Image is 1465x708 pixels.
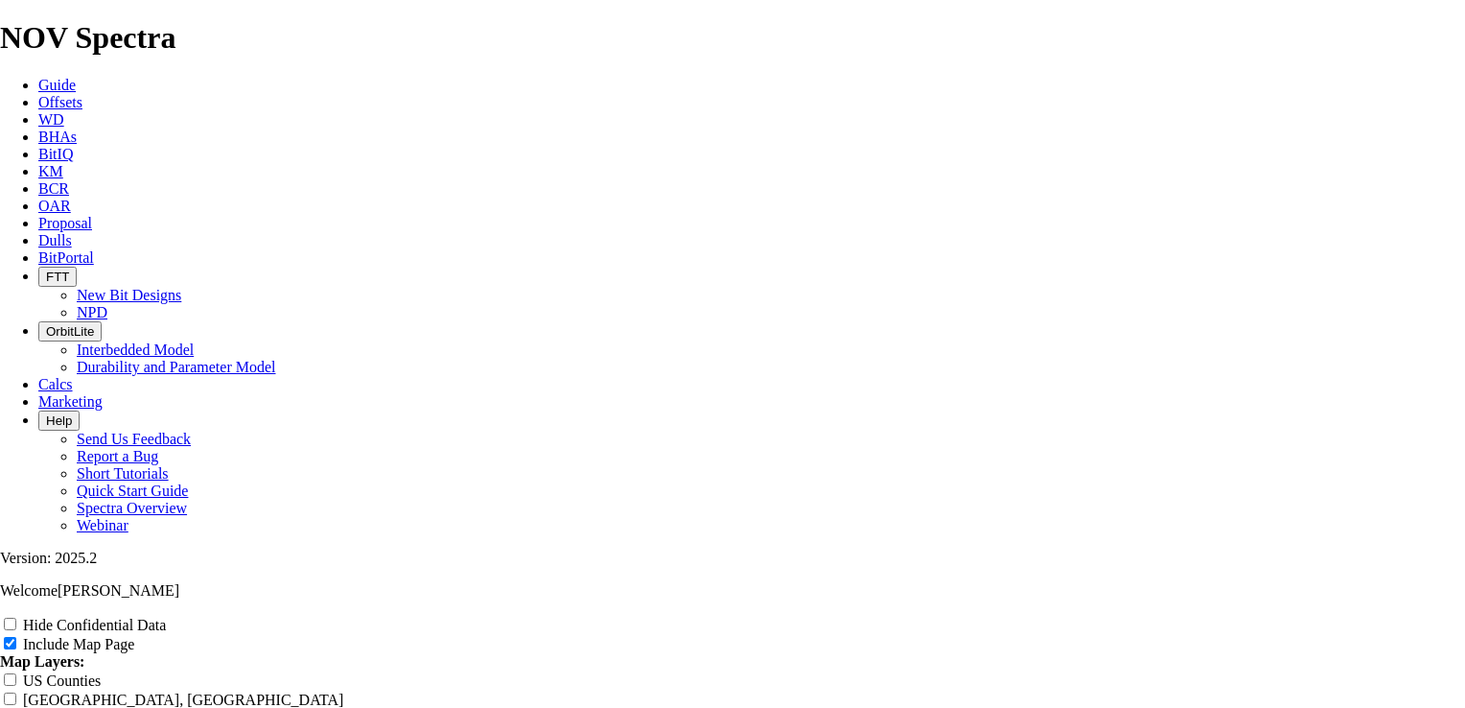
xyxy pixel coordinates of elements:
a: Webinar [77,517,128,533]
label: US Counties [23,673,101,689]
span: Help [46,413,72,428]
a: Report a Bug [77,448,158,464]
a: OAR [38,198,71,214]
a: Durability and Parameter Model [77,359,276,375]
a: Dulls [38,232,72,248]
a: Spectra Overview [77,500,187,516]
a: BitPortal [38,249,94,266]
a: Offsets [38,94,82,110]
label: Include Map Page [23,636,134,652]
a: Marketing [38,393,103,410]
a: New Bit Designs [77,287,181,303]
a: Interbedded Model [77,342,194,358]
label: [GEOGRAPHIC_DATA], [GEOGRAPHIC_DATA] [23,692,343,708]
a: Proposal [38,215,92,231]
a: WD [38,111,64,128]
span: OrbitLite [46,324,94,339]
a: Send Us Feedback [77,431,191,447]
button: OrbitLite [38,321,102,342]
label: Hide Confidential Data [23,617,166,633]
a: BCR [38,180,69,197]
span: FTT [46,270,69,284]
a: Guide [38,77,76,93]
a: BitIQ [38,146,73,162]
button: FTT [38,267,77,287]
span: [PERSON_NAME] [58,582,179,599]
button: Help [38,411,80,431]
a: NPD [77,304,107,320]
a: KM [38,163,63,179]
a: Calcs [38,376,73,392]
a: BHAs [38,129,77,145]
a: Short Tutorials [77,465,169,482]
a: Quick Start Guide [77,483,188,499]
